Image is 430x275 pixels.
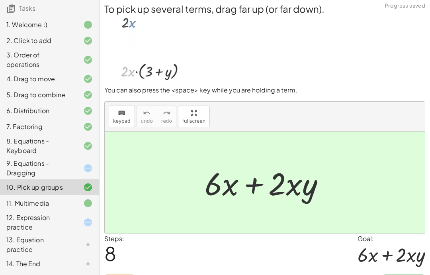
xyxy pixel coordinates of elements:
[6,50,70,69] div: 3. Order of operations
[83,20,93,29] i: Task finished.
[83,122,93,132] i: Task finished and correct.
[6,36,70,45] div: 2. Click to add
[6,20,70,29] div: 1. Welcome :)
[83,55,93,65] i: Task finished and correct.
[178,106,210,127] button: fullscreen
[83,240,93,249] i: Task not started.
[6,90,70,100] div: 5. Drag to combine
[385,2,425,10] span: Progress saved
[83,218,93,227] i: Task started.
[6,235,70,254] div: 13. Equation practice
[6,198,70,208] div: 11. Multimedia
[83,36,93,45] i: Task finished and correct.
[104,2,425,16] h2: To pick up several terms, drag far up (or far down).
[83,74,93,84] i: Task finished and correct.
[109,106,135,127] button: keyboardkeypad
[163,108,170,118] i: redo
[182,118,205,124] span: fullscreen
[6,122,70,132] div: 7. Factoring
[83,141,93,151] i: Task finished and correct.
[137,106,157,127] button: undoundo
[19,4,35,12] span: Tasks
[6,259,70,269] div: 14. The End
[83,163,93,173] i: Task started.
[118,108,125,118] i: keyboard
[6,159,70,178] div: 9. Equations - Dragging
[104,234,124,243] label: Steps:
[6,183,70,192] div: 10. Pick up groups
[104,86,425,95] p: You can also press the <space> key while you are holding a term.
[113,118,131,124] span: keypad
[143,108,150,118] i: undo
[141,118,153,124] span: undo
[83,183,93,192] i: Task finished and correct.
[104,16,193,83] img: 7082fc1485faebb9b7af93849eb8fc5ffd41b57dcc94cb7c7bb5916beca3cf65.webp
[6,74,70,84] div: 4. Drag to move
[83,90,93,100] i: Task finished and correct.
[358,234,425,244] div: Goal:
[104,241,116,265] span: 8
[157,106,176,127] button: redoredo
[6,136,70,155] div: 8. Equations - Keyboard
[6,213,70,232] div: 12. Expression practice
[161,118,172,124] span: redo
[83,259,93,269] i: Task not started.
[6,106,70,116] div: 6. Distribution
[83,198,93,208] i: Task finished.
[83,106,93,116] i: Task finished and correct.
